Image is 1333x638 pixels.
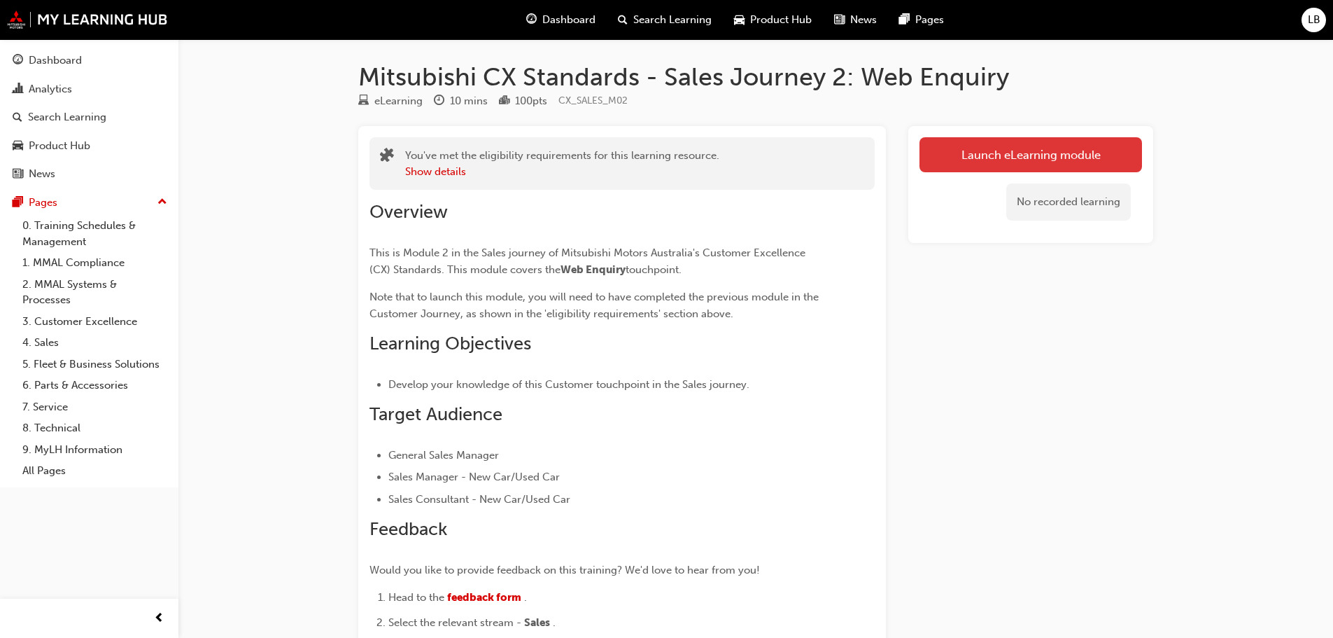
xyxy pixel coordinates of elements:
span: learningResourceType_ELEARNING-icon [358,95,369,108]
span: Note that to launch this module, you will need to have completed the previous module in the Custo... [369,291,821,320]
span: guage-icon [13,55,23,67]
a: 9. MyLH Information [17,439,173,461]
div: Analytics [29,81,72,97]
span: Learning Objectives [369,333,531,354]
div: Pages [29,195,57,211]
span: news-icon [834,11,845,29]
span: prev-icon [154,610,164,627]
a: Launch eLearning module [919,137,1142,172]
a: pages-iconPages [888,6,955,34]
span: . [524,591,527,604]
span: Would you like to provide feedback on this training? We'd love to hear from you! [369,564,760,576]
a: guage-iconDashboard [515,6,607,34]
span: General Sales Manager [388,449,499,462]
img: mmal [7,11,168,29]
div: eLearning [374,93,423,109]
a: 7. Service [17,396,173,418]
span: search-icon [13,111,22,124]
span: Sales Manager - New Car/Used Car [388,471,560,483]
a: 3. Customer Excellence [17,311,173,333]
a: 6. Parts & Accessories [17,375,173,396]
div: 100 pts [515,93,547,109]
button: DashboardAnalyticsSearch LearningProduct HubNews [6,45,173,190]
div: News [29,166,55,182]
span: Head to the [388,591,444,604]
a: search-iconSearch Learning [607,6,723,34]
span: Pages [915,12,944,28]
a: Dashboard [6,48,173,74]
div: Search Learning [28,109,106,125]
span: Develop your knowledge of this Customer touchpoint in the Sales journey. [388,378,749,391]
a: Search Learning [6,104,173,130]
span: podium-icon [499,95,509,108]
a: 8. Technical [17,417,173,439]
span: LB [1308,12,1320,28]
a: news-iconNews [823,6,888,34]
h1: Mitsubishi CX Standards - Sales Journey 2: Web Enquiry [358,62,1153,92]
a: 2. MMAL Systems & Processes [17,274,173,311]
a: 5. Fleet & Business Solutions [17,354,173,375]
a: All Pages [17,460,173,482]
span: Select the relevant stream - [388,616,521,629]
button: Pages [6,190,173,216]
span: touchpoint. [626,263,682,276]
div: Dashboard [29,53,82,69]
span: search-icon [618,11,628,29]
span: Sales [524,616,550,629]
div: Type [358,92,423,110]
span: . [553,616,556,629]
a: Analytics [6,76,173,102]
span: This is Module 2 in the Sales journey of Mitsubishi Motors Australia's Customer Excellence (CX) S... [369,247,808,276]
span: Target Audience [369,403,502,425]
span: guage-icon [526,11,537,29]
a: feedback form [447,591,521,604]
span: news-icon [13,168,23,181]
span: puzzle-icon [380,149,394,165]
div: Product Hub [29,138,90,154]
button: Show details [405,164,466,180]
span: Sales Consultant - New Car/Used Car [388,493,570,506]
span: Product Hub [750,12,812,28]
span: Web Enquiry [560,263,626,276]
a: 1. MMAL Compliance [17,252,173,274]
span: pages-icon [899,11,910,29]
a: 4. Sales [17,332,173,354]
div: No recorded learning [1006,183,1131,221]
div: 10 mins [450,93,488,109]
div: Duration [434,92,488,110]
span: Overview [369,201,448,223]
span: Dashboard [542,12,595,28]
span: News [850,12,877,28]
a: Product Hub [6,133,173,159]
a: News [6,161,173,187]
span: Search Learning [633,12,712,28]
span: up-icon [157,193,167,211]
span: Learning resource code [558,95,628,106]
a: car-iconProduct Hub [723,6,823,34]
span: Feedback [369,518,447,540]
a: 0. Training Schedules & Management [17,215,173,252]
span: chart-icon [13,83,23,96]
button: LB [1302,8,1326,32]
span: car-icon [734,11,745,29]
span: car-icon [13,140,23,153]
div: Points [499,92,547,110]
span: pages-icon [13,197,23,209]
span: clock-icon [434,95,444,108]
div: You've met the eligibility requirements for this learning resource. [405,148,719,179]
